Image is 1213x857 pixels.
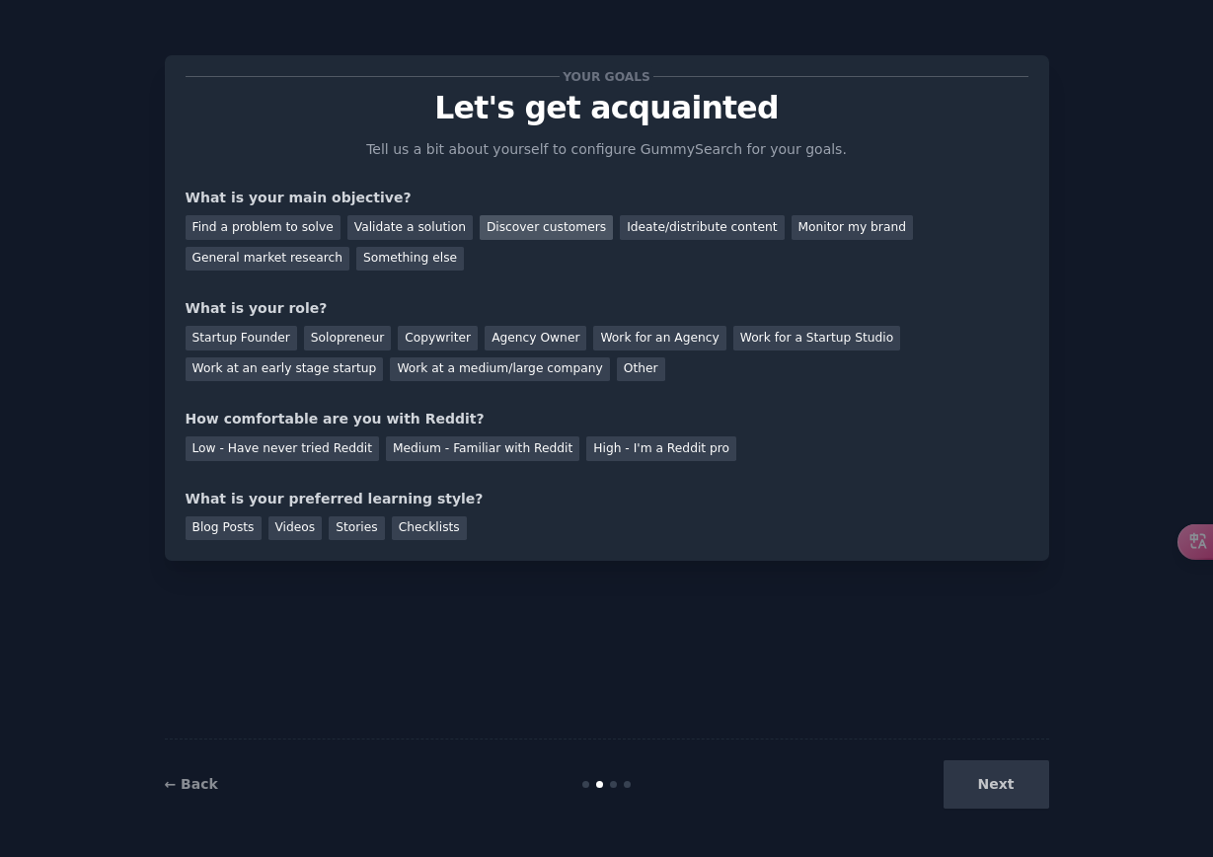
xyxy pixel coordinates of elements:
div: Videos [268,516,323,541]
div: Monitor my brand [792,215,913,240]
div: Work at a medium/large company [390,357,609,382]
div: High - I'm a Reddit pro [586,436,736,461]
div: How comfortable are you with Reddit? [186,409,1028,429]
div: Agency Owner [485,326,586,351]
div: Low - Have never tried Reddit [186,436,379,461]
p: Let's get acquainted [186,91,1028,125]
a: ← Back [165,776,218,792]
div: What is your preferred learning style? [186,489,1028,509]
div: Discover customers [480,215,613,240]
div: Copywriter [398,326,478,351]
div: Work at an early stage startup [186,357,384,382]
div: Ideate/distribute content [620,215,784,240]
div: Work for an Agency [593,326,725,351]
div: Work for a Startup Studio [733,326,900,351]
div: Something else [356,247,464,272]
div: Blog Posts [186,516,262,541]
p: Tell us a bit about yourself to configure GummySearch for your goals. [358,139,856,160]
div: Checklists [392,516,467,541]
div: Medium - Familiar with Reddit [386,436,579,461]
div: Validate a solution [347,215,473,240]
div: Startup Founder [186,326,297,351]
div: Other [617,357,665,382]
div: Stories [329,516,384,541]
div: What is your role? [186,298,1028,319]
div: Find a problem to solve [186,215,341,240]
span: Your goals [560,66,654,87]
div: Solopreneur [304,326,391,351]
div: What is your main objective? [186,188,1028,208]
div: General market research [186,247,350,272]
